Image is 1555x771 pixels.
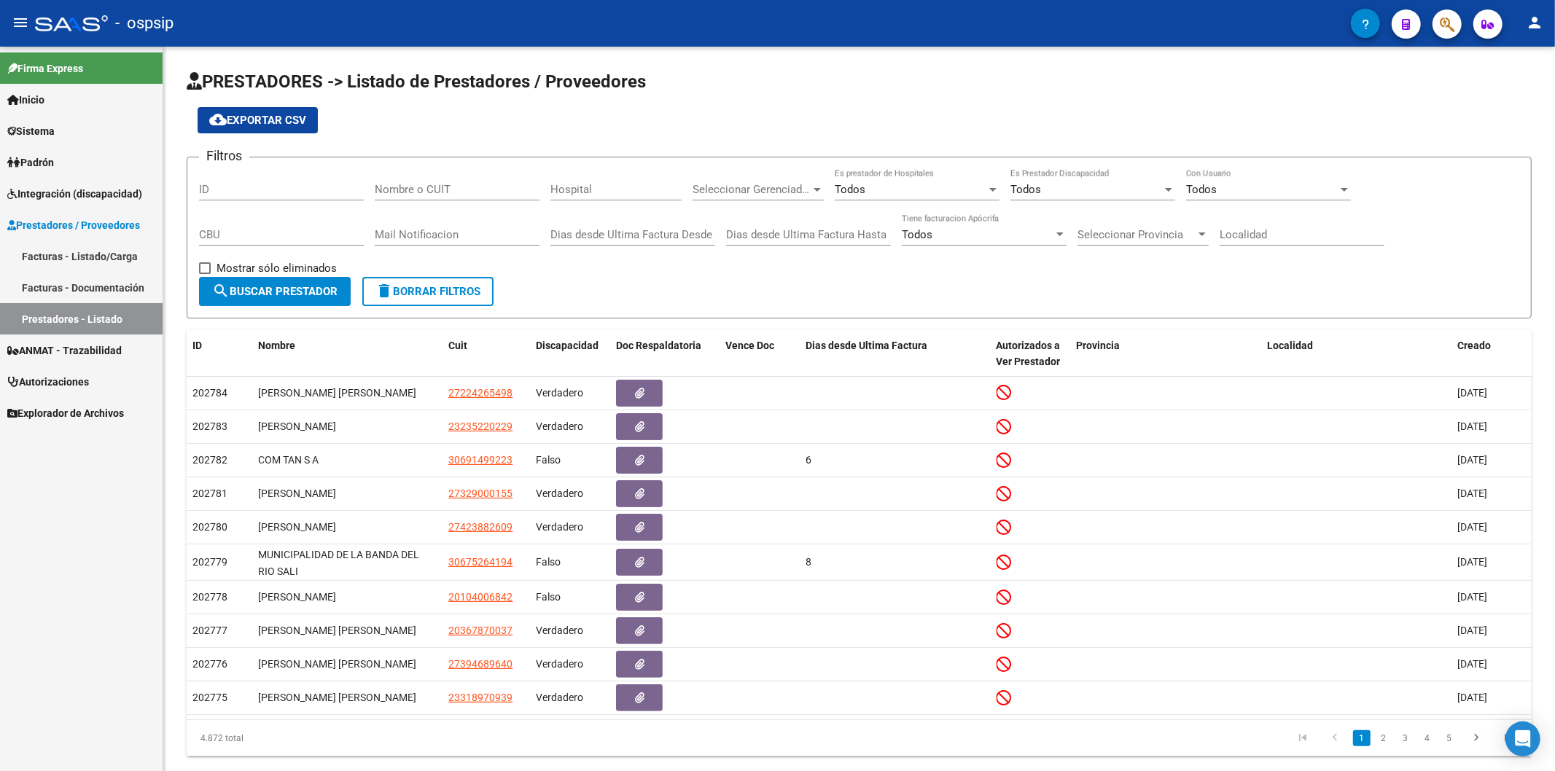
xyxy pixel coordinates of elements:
a: 3 [1397,730,1414,746]
span: 202781 [192,488,227,499]
span: Cuit [448,340,467,351]
span: 6 [806,454,811,466]
span: Falso [536,591,561,603]
span: Doc Respaldatoria [616,340,701,351]
span: [DATE] [1457,420,1487,432]
div: Open Intercom Messenger [1505,721,1540,756]
span: [DATE] [1457,454,1487,466]
span: 202784 [192,387,227,399]
span: 202782 [192,454,227,466]
a: 2 [1375,730,1392,746]
span: 8 [806,556,811,568]
span: [DATE] [1457,556,1487,568]
span: Explorador de Archivos [7,405,124,421]
span: 27224265498 [448,387,513,399]
span: 23235220229 [448,420,513,432]
div: [PERSON_NAME] [258,519,437,536]
span: Localidad [1267,340,1313,351]
span: [DATE] [1457,658,1487,670]
li: page 2 [1373,726,1395,751]
span: Verdadero [536,420,583,432]
datatable-header-cell: Localidad [1261,330,1451,378]
h3: Filtros [199,146,249,166]
span: 202780 [192,521,227,533]
span: Borrar Filtros [375,285,480,298]
div: [PERSON_NAME] [258,418,437,435]
span: [DATE] [1457,387,1487,399]
span: 202775 [192,692,227,703]
span: Prestadores / Proveedores [7,217,140,233]
a: go to next page [1462,730,1490,746]
datatable-header-cell: Cuit [443,330,530,378]
mat-icon: delete [375,282,393,300]
span: 27394689640 [448,658,513,670]
span: 202778 [192,591,227,603]
span: Firma Express [7,60,83,77]
button: Buscar Prestador [199,277,351,306]
a: 5 [1441,730,1458,746]
li: page 4 [1416,726,1438,751]
span: [DATE] [1457,521,1487,533]
div: [PERSON_NAME] [258,589,437,606]
span: Autorizados a Ver Prestador [997,340,1061,368]
div: [PERSON_NAME] [PERSON_NAME] [258,656,437,673]
span: Todos [835,183,865,196]
li: page 1 [1351,726,1373,751]
span: Verdadero [536,658,583,670]
datatable-header-cell: Vence Doc [720,330,800,378]
div: MUNICIPALIDAD DE LA BANDA DEL RIO SALI [258,547,437,577]
span: 27329000155 [448,488,513,499]
span: Falso [536,454,561,466]
span: Nombre [258,340,295,351]
datatable-header-cell: ID [187,330,252,378]
span: Verdadero [536,488,583,499]
span: 20104006842 [448,591,513,603]
span: ID [192,340,202,351]
a: go to previous page [1321,730,1349,746]
span: [DATE] [1457,488,1487,499]
datatable-header-cell: Nombre [252,330,443,378]
li: page 3 [1395,726,1416,751]
a: go to last page [1494,730,1522,746]
span: 30691499223 [448,454,513,466]
span: 20367870037 [448,625,513,636]
a: 1 [1353,730,1371,746]
span: Discapacidad [536,340,599,351]
span: Verdadero [536,625,583,636]
span: Seleccionar Gerenciador [693,183,811,196]
button: Borrar Filtros [362,277,494,306]
div: COM TAN S A [258,452,437,469]
div: [PERSON_NAME] [PERSON_NAME] [258,622,437,639]
span: Mostrar sólo eliminados [217,259,337,277]
mat-icon: cloud_download [209,111,227,128]
div: [PERSON_NAME] [PERSON_NAME] [258,689,437,706]
datatable-header-cell: Doc Respaldatoria [610,330,720,378]
span: Buscar Prestador [212,285,338,298]
span: Padrón [7,154,54,171]
mat-icon: person [1526,14,1543,31]
datatable-header-cell: Discapacidad [530,330,610,378]
span: PRESTADORES -> Listado de Prestadores / Proveedores [187,71,646,92]
a: 4 [1419,730,1436,746]
span: Inicio [7,92,44,108]
li: page 5 [1438,726,1460,751]
span: [DATE] [1457,625,1487,636]
span: 30675264194 [448,556,513,568]
datatable-header-cell: Dias desde Ultima Factura [800,330,990,378]
span: Todos [1010,183,1041,196]
span: Exportar CSV [209,114,306,127]
div: [PERSON_NAME] [PERSON_NAME] [258,385,437,402]
span: [DATE] [1457,591,1487,603]
span: Sistema [7,123,55,139]
div: [PERSON_NAME] [258,485,437,502]
span: Falso [536,556,561,568]
span: ANMAT - Trazabilidad [7,343,122,359]
a: go to first page [1289,730,1317,746]
span: Verdadero [536,692,583,703]
span: Todos [1186,183,1217,196]
span: 23318970939 [448,692,513,703]
span: Dias desde Ultima Factura [806,340,927,351]
span: Verdadero [536,521,583,533]
span: Vence Doc [725,340,774,351]
datatable-header-cell: Autorizados a Ver Prestador [991,330,1071,378]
